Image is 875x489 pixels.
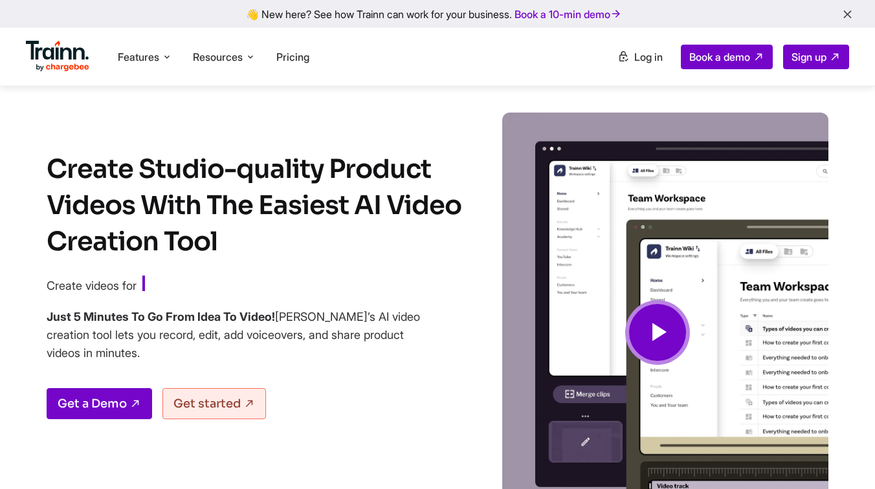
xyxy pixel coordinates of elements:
[792,50,826,63] span: Sign up
[610,45,670,69] a: Log in
[276,50,309,63] a: Pricing
[162,388,266,419] a: Get started
[512,5,625,23] a: Book a 10-min demo
[634,50,663,63] span: Log in
[142,276,320,294] span: Customer Education
[47,388,152,419] a: Get a Demo
[26,41,89,72] img: Trainn Logo
[681,45,773,69] a: Book a demo
[689,50,750,63] span: Book a demo
[118,50,159,64] span: Features
[47,279,137,292] span: Create videos for
[8,8,867,20] div: 👋 New here? See how Trainn can work for your business.
[193,50,243,64] span: Resources
[47,308,422,362] p: [PERSON_NAME]’s AI video creation tool lets you record, edit, add voiceovers, and share product v...
[47,310,275,323] b: Just 5 Minutes To Go From Idea To Video!
[783,45,849,69] a: Sign up
[47,151,487,260] h1: Create Studio-quality Product Videos With The Easiest AI Video Creation Tool
[810,427,875,489] iframe: Chat Widget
